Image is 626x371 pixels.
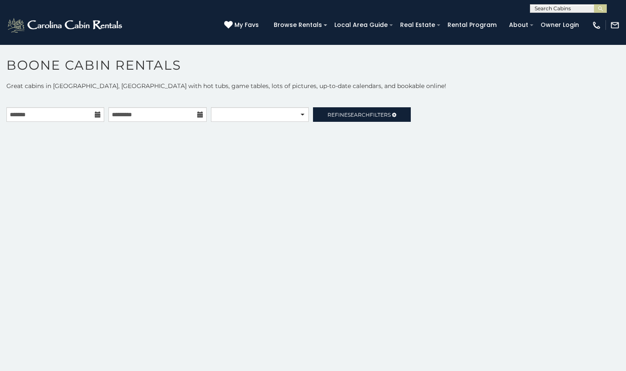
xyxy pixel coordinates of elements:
[313,107,411,122] a: RefineSearchFilters
[330,18,392,32] a: Local Area Guide
[592,21,601,30] img: phone-regular-white.png
[505,18,532,32] a: About
[348,112,370,118] span: Search
[328,112,391,118] span: Refine Filters
[396,18,439,32] a: Real Estate
[269,18,326,32] a: Browse Rentals
[6,17,125,34] img: White-1-2.png
[224,21,261,30] a: My Favs
[443,18,501,32] a: Rental Program
[234,21,259,29] span: My Favs
[610,21,620,30] img: mail-regular-white.png
[536,18,583,32] a: Owner Login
